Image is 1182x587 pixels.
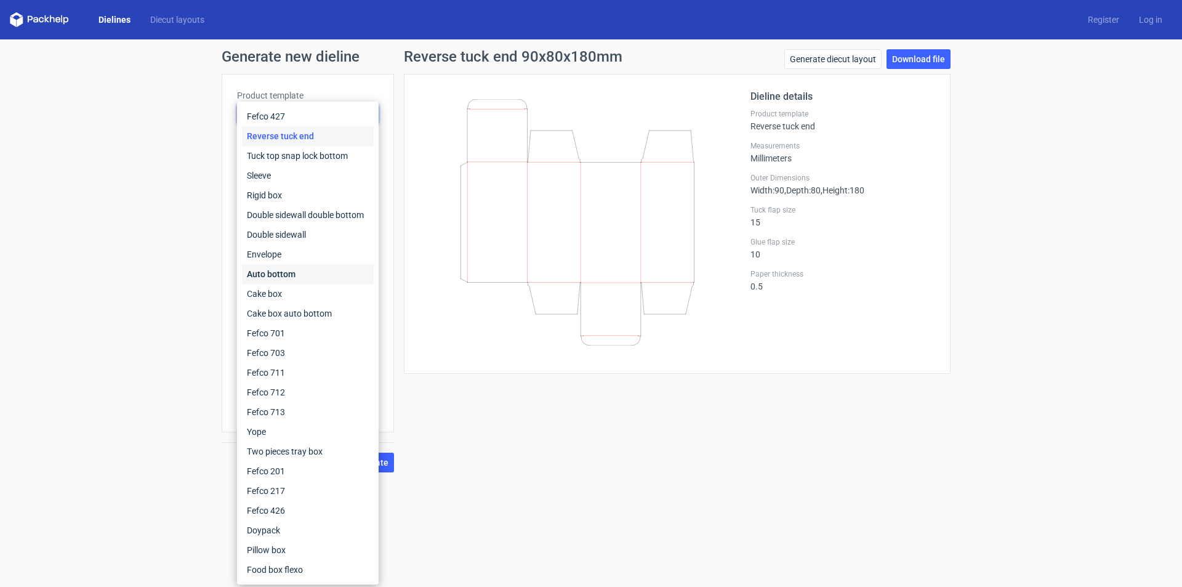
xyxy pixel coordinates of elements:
[242,107,374,126] div: Fefco 427
[242,264,374,284] div: Auto bottom
[242,442,374,461] div: Two pieces tray box
[1078,14,1129,26] a: Register
[750,185,784,195] span: Width : 90
[242,363,374,383] div: Fefco 711
[242,422,374,442] div: Yope
[750,269,935,291] div: 0.5
[242,126,374,146] div: Reverse tuck end
[886,49,951,69] a: Download file
[784,49,882,69] a: Generate diecut layout
[750,109,935,131] div: Reverse tuck end
[242,323,374,343] div: Fefco 701
[1129,14,1172,26] a: Log in
[242,383,374,402] div: Fefco 712
[750,205,935,227] div: 15
[242,185,374,205] div: Rigid box
[750,109,935,119] label: Product template
[242,343,374,363] div: Fefco 703
[242,225,374,245] div: Double sidewall
[784,185,821,195] span: , Depth : 80
[750,141,935,151] label: Measurements
[242,284,374,304] div: Cake box
[140,14,214,26] a: Diecut layouts
[242,501,374,520] div: Fefco 426
[750,205,935,215] label: Tuck flap size
[750,141,935,163] div: Millimeters
[242,540,374,560] div: Pillow box
[750,237,935,247] label: Glue flap size
[237,89,379,102] label: Product template
[242,402,374,422] div: Fefco 713
[242,520,374,540] div: Doypack
[242,205,374,225] div: Double sidewall double bottom
[242,146,374,166] div: Tuck top snap lock bottom
[242,245,374,264] div: Envelope
[89,14,140,26] a: Dielines
[242,166,374,185] div: Sleeve
[404,49,622,64] h1: Reverse tuck end 90x80x180mm
[222,49,960,64] h1: Generate new dieline
[242,304,374,323] div: Cake box auto bottom
[242,461,374,481] div: Fefco 201
[750,269,935,279] label: Paper thickness
[750,237,935,259] div: 10
[242,481,374,501] div: Fefco 217
[821,185,864,195] span: , Height : 180
[750,89,935,104] h2: Dieline details
[242,560,374,580] div: Food box flexo
[750,173,935,183] label: Outer Dimensions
